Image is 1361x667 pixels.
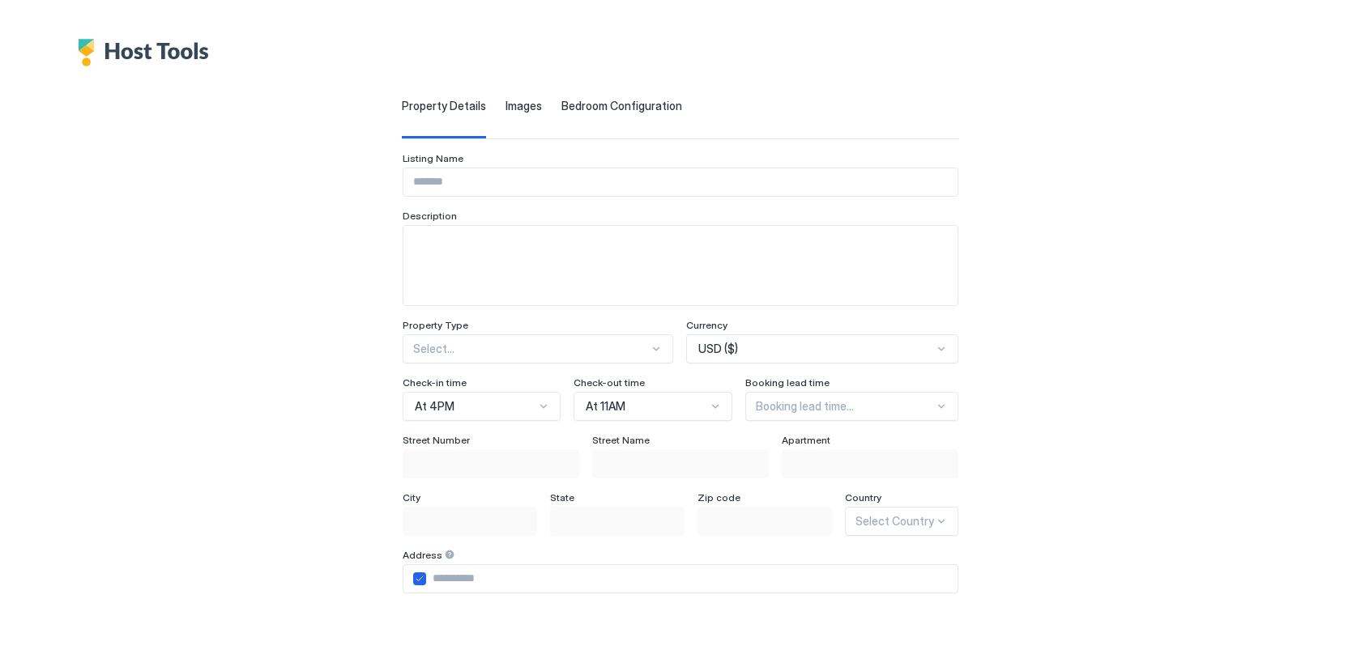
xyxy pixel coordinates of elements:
input: Input Field [698,508,831,535]
span: Check-out time [574,376,645,389]
span: Country [845,491,881,503]
div: airbnbAddress [413,572,426,585]
textarea: Input Field [403,226,958,305]
iframe: Intercom live chat [16,612,55,651]
span: Property Type [403,319,468,331]
span: Street Number [403,434,470,446]
span: Currency [686,319,727,331]
span: Booking lead time [745,376,830,389]
span: Images [506,99,542,113]
input: Input Field [403,168,958,196]
input: Input Field [593,450,768,478]
span: USD ($) [698,342,738,356]
span: Street Name [592,434,650,446]
span: At 11AM [586,399,625,414]
span: Bedroom Configuration [561,99,682,113]
span: Address [403,549,442,561]
input: Input Field [783,450,958,478]
span: City [403,491,420,503]
span: At 4PM [415,399,454,414]
span: Description [403,210,457,222]
input: Input Field [426,565,958,593]
span: Apartment [782,434,830,446]
div: Host Tools Logo [78,39,217,66]
input: Input Field [403,450,578,478]
span: State [550,491,574,503]
input: Input Field [551,508,684,535]
span: Property Details [402,99,486,113]
span: Zip code [698,491,740,503]
input: Input Field [403,508,536,535]
span: Listing Name [403,152,463,164]
span: Check-in time [403,376,467,389]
